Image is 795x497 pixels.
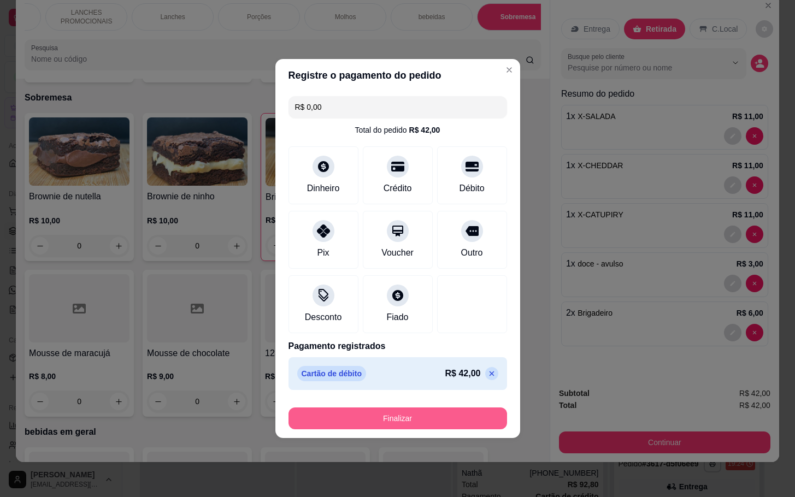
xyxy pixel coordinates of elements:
[355,125,440,135] div: Total do pedido
[445,367,481,380] p: R$ 42,00
[409,125,440,135] div: R$ 42,00
[307,182,340,195] div: Dinheiro
[461,246,482,259] div: Outro
[459,182,484,195] div: Débito
[381,246,414,259] div: Voucher
[384,182,412,195] div: Crédito
[295,96,500,118] input: Ex.: hambúrguer de cordeiro
[317,246,329,259] div: Pix
[288,340,507,353] p: Pagamento registrados
[297,366,366,381] p: Cartão de débito
[305,311,342,324] div: Desconto
[288,407,507,429] button: Finalizar
[275,59,520,92] header: Registre o pagamento do pedido
[500,61,518,79] button: Close
[386,311,408,324] div: Fiado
